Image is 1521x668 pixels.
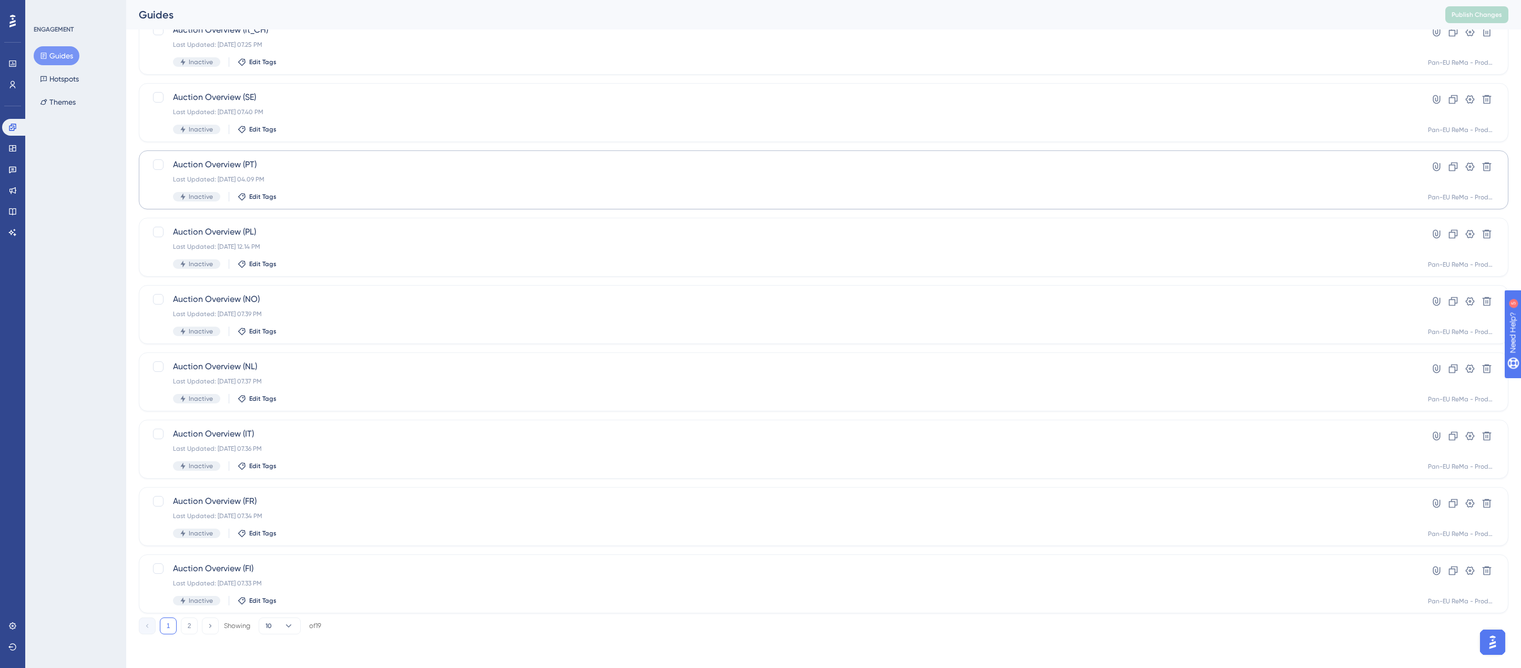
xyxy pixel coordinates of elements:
[160,618,177,634] button: 1
[238,394,277,403] button: Edit Tags
[238,58,277,66] button: Edit Tags
[34,25,74,34] div: ENGAGEMENT
[189,260,213,268] span: Inactive
[173,226,1390,238] span: Auction Overview (PL)
[249,58,277,66] span: Edit Tags
[173,175,1390,184] div: Last Updated: [DATE] 04.09 PM
[139,7,1419,22] div: Guides
[1428,260,1495,269] div: Pan-EU ReMa - Production
[249,462,277,470] span: Edit Tags
[249,596,277,605] span: Edit Tags
[249,529,277,538] span: Edit Tags
[25,3,66,15] span: Need Help?
[238,529,277,538] button: Edit Tags
[173,242,1390,251] div: Last Updated: [DATE] 12.14 PM
[1428,462,1495,471] div: Pan-EU ReMa - Production
[249,394,277,403] span: Edit Tags
[173,495,1390,508] span: Auction Overview (FR)
[266,622,272,630] span: 10
[189,529,213,538] span: Inactive
[1428,58,1495,67] div: Pan-EU ReMa - Production
[238,125,277,134] button: Edit Tags
[238,596,277,605] button: Edit Tags
[1428,126,1495,134] div: Pan-EU ReMa - Production
[173,158,1390,171] span: Auction Overview (PT)
[249,193,277,201] span: Edit Tags
[173,91,1390,104] span: Auction Overview (SE)
[173,310,1390,318] div: Last Updated: [DATE] 07.39 PM
[181,618,198,634] button: 2
[1428,193,1495,201] div: Pan-EU ReMa - Production
[34,93,82,112] button: Themes
[189,596,213,605] span: Inactive
[173,579,1390,588] div: Last Updated: [DATE] 07.33 PM
[34,69,85,88] button: Hotspots
[224,621,250,631] div: Showing
[259,618,301,634] button: 10
[189,327,213,336] span: Inactive
[189,193,213,201] span: Inactive
[249,260,277,268] span: Edit Tags
[189,394,213,403] span: Inactive
[238,327,277,336] button: Edit Tags
[189,58,213,66] span: Inactive
[173,562,1390,575] span: Auction Overview (FI)
[1428,530,1495,538] div: Pan-EU ReMa - Production
[249,125,277,134] span: Edit Tags
[238,462,277,470] button: Edit Tags
[34,46,79,65] button: Guides
[1452,11,1502,19] span: Publish Changes
[173,360,1390,373] span: Auction Overview (NL)
[309,621,321,631] div: of 19
[1477,626,1508,658] iframe: UserGuiding AI Assistant Launcher
[173,377,1390,386] div: Last Updated: [DATE] 07.37 PM
[238,260,277,268] button: Edit Tags
[173,293,1390,306] span: Auction Overview (NO)
[173,444,1390,453] div: Last Updated: [DATE] 07.36 PM
[238,193,277,201] button: Edit Tags
[173,428,1390,440] span: Auction Overview (IT)
[1445,6,1508,23] button: Publish Changes
[173,512,1390,520] div: Last Updated: [DATE] 07.34 PM
[189,462,213,470] span: Inactive
[1428,395,1495,403] div: Pan-EU ReMa - Production
[1428,328,1495,336] div: Pan-EU ReMa - Production
[1428,597,1495,605] div: Pan-EU ReMa - Production
[249,327,277,336] span: Edit Tags
[173,24,1390,36] span: Auction Overview (it_CH)
[173,108,1390,116] div: Last Updated: [DATE] 07.40 PM
[189,125,213,134] span: Inactive
[73,5,76,14] div: 5
[173,41,1390,49] div: Last Updated: [DATE] 07.25 PM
